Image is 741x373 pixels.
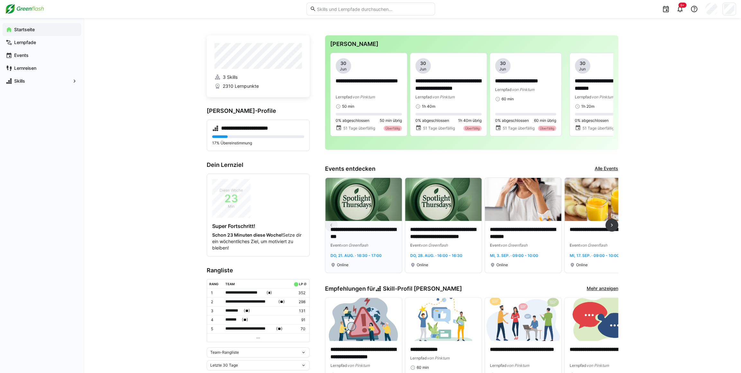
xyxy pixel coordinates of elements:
[278,298,285,305] span: ( )
[299,282,303,286] div: LP
[384,126,402,131] div: Überfällig
[292,326,305,332] p: 70
[423,126,455,131] span: 51 Tage überfällig
[341,243,368,248] span: von Greenflash
[212,232,304,251] p: Setze dir ein wöchentliches Ziel, um motiviert zu bleiben!
[680,3,684,7] span: 9+
[427,356,449,360] span: von Pinktum
[222,83,258,89] span: 2310 Lernpunkte
[212,141,304,146] p: 17% Übereinstimmung
[211,290,221,296] p: 1
[410,243,420,248] span: Event
[292,290,305,296] p: 352
[343,126,375,131] span: 51 Tage überfällig
[330,243,341,248] span: Event
[292,299,305,305] p: 298
[538,126,556,131] div: Überfällig
[595,165,618,172] a: Alle Events
[579,67,586,72] span: Jun
[211,317,221,323] p: 4
[502,96,514,102] span: 60 min
[576,262,588,268] span: Online
[582,126,614,131] span: 51 Tage überfällig
[570,363,586,368] span: Lernpfad
[458,118,482,123] span: 1h 40m übrig
[325,298,402,341] img: image
[565,178,641,221] img: image
[207,267,310,274] h3: Rangliste
[340,60,346,67] span: 30
[581,104,594,109] span: 1h 20m
[210,350,239,355] span: Team-Rangliste
[405,178,482,221] img: image
[212,223,304,229] h4: Super Fortschritt!
[432,95,455,99] span: von Pinktum
[337,262,348,268] span: Online
[575,118,609,123] span: 0% abgeschlossen
[490,243,500,248] span: Event
[507,363,529,368] span: von Pinktum
[304,281,307,286] a: ø
[383,285,462,292] span: Skill-Profil [PERSON_NAME]
[212,232,283,238] strong: Schon 23 Minuten diese Woche!
[420,60,426,67] span: 30
[592,95,614,99] span: von Pinktum
[330,363,347,368] span: Lernpfad
[330,41,613,48] h3: [PERSON_NAME]
[586,363,609,368] span: von Pinktum
[267,289,272,296] span: ( )
[410,356,427,360] span: Lernpfad
[580,60,585,67] span: 30
[580,243,607,248] span: von Greenflash
[352,95,375,99] span: von Pinktum
[502,126,534,131] span: 51 Tage überfällig
[422,104,435,109] span: 1h 40m
[500,60,506,67] span: 30
[380,118,402,123] span: 50 min übrig
[222,74,237,80] span: 3 Skills
[496,262,508,268] span: Online
[336,118,369,123] span: 0% abgeschlossen
[325,178,402,221] img: image
[415,95,432,99] span: Lernpfad
[214,74,302,80] a: 3 Skills
[570,253,619,258] span: Mi, 17. Sep. · 09:00 - 10:00
[415,118,449,123] span: 0% abgeschlossen
[495,118,529,123] span: 0% abgeschlossen
[485,178,561,221] img: image
[336,95,352,99] span: Lernpfad
[211,326,221,332] p: 5
[276,325,282,332] span: ( )
[316,6,431,12] input: Skills und Lernpfade durchsuchen…
[325,285,462,292] h3: Empfehlungen für
[347,363,370,368] span: von Pinktum
[410,253,462,258] span: Do, 28. Aug. · 16:00 - 16:30
[463,126,482,131] div: Überfällig
[225,282,235,286] div: Team
[417,365,429,370] span: 60 min
[417,262,428,268] span: Online
[499,67,506,72] span: Jun
[342,104,354,109] span: 50 min
[534,118,556,123] span: 60 min übrig
[495,87,512,92] span: Lernpfad
[587,285,618,292] a: Mehr anzeigen
[330,253,382,258] span: Do, 21. Aug. · 16:30 - 17:00
[211,308,221,314] p: 3
[325,165,375,172] h3: Events entdecken
[570,243,580,248] span: Event
[209,282,219,286] div: Rang
[207,107,310,114] h3: [PERSON_NAME]-Profile
[565,298,641,341] img: image
[211,299,221,305] p: 2
[490,253,538,258] span: Mi, 3. Sep. · 09:00 - 10:00
[420,67,426,72] span: Jun
[244,307,250,314] span: ( )
[500,243,528,248] span: von Greenflash
[292,317,305,323] p: 91
[242,316,248,323] span: ( )
[340,67,347,72] span: Jun
[575,95,592,99] span: Lernpfad
[405,298,482,341] img: image
[210,363,238,368] span: Letzte 30 Tage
